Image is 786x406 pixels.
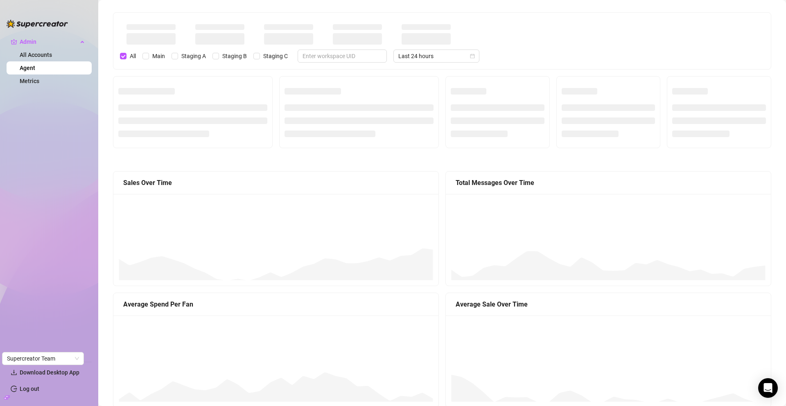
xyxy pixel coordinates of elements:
a: Log out [20,386,39,392]
span: Staging A [178,52,209,61]
span: Download Desktop App [20,369,79,376]
div: Total Messages Over Time [456,178,761,188]
div: Average Spend Per Fan [123,299,429,309]
img: logo-BBDzfeDw.svg [7,20,68,28]
span: crown [11,38,17,45]
span: All [126,52,139,61]
span: Last 24 hours [398,50,474,62]
span: Staging B [219,52,250,61]
a: Metrics [20,78,39,84]
a: Agent [20,65,35,71]
span: Supercreator Team [7,352,79,365]
a: All Accounts [20,52,52,58]
span: Admin [20,35,78,48]
input: Enter workspace UID [303,52,375,61]
span: download [11,369,17,376]
span: Staging C [260,52,291,61]
div: Open Intercom Messenger [758,378,778,398]
div: Average Sale Over Time [456,299,761,309]
span: build [4,395,10,400]
span: calendar [470,54,475,59]
div: Sales Over Time [123,178,429,188]
span: Main [149,52,168,61]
